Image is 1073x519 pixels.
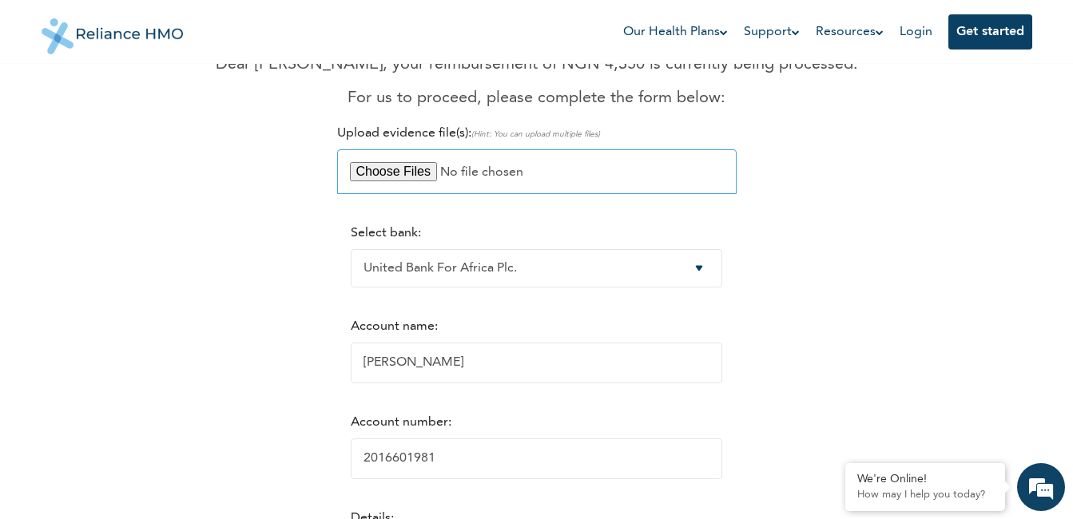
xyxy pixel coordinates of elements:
a: Resources [816,22,884,42]
img: Reliance HMO's Logo [42,6,184,54]
label: Account number: [351,416,451,429]
p: Dear [PERSON_NAME], your reimbursement of NGN 4,350 is currently being processed. [216,53,858,77]
a: Support [744,22,800,42]
div: We're Online! [857,473,993,486]
label: Upload evidence file(s): [337,127,600,140]
label: Account name: [351,320,438,333]
a: Login [900,26,932,38]
a: Our Health Plans [623,22,728,42]
button: Get started [948,14,1032,50]
span: (Hint: You can upload multiple files) [471,130,600,138]
p: For us to proceed, please complete the form below: [216,86,858,110]
p: How may I help you today? [857,489,993,501]
label: Select bank: [351,227,421,240]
